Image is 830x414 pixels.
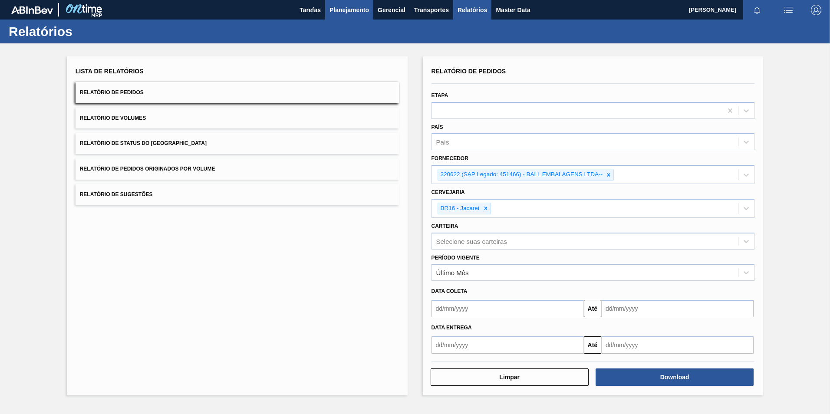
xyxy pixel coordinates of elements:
label: Fornecedor [431,155,468,161]
span: Relatório de Sugestões [80,191,153,197]
span: Data coleta [431,288,468,294]
span: Relatório de Pedidos [431,68,506,75]
label: Período Vigente [431,255,480,261]
button: Relatório de Sugestões [76,184,399,205]
div: Último Mês [436,269,469,276]
input: dd/mm/yyyy [601,336,754,354]
button: Relatório de Pedidos Originados por Volume [76,158,399,180]
button: Notificações [743,4,771,16]
span: Data entrega [431,325,472,331]
button: Até [584,300,601,317]
img: TNhmsLtSVTkK8tSr43FrP2fwEKptu5GPRR3wAAAABJRU5ErkJggg== [11,6,53,14]
span: Planejamento [329,5,369,15]
span: Gerencial [378,5,405,15]
button: Relatório de Status do [GEOGRAPHIC_DATA] [76,133,399,154]
div: 320622 (SAP Legado: 451466) - BALL EMBALAGENS LTDA-- [438,169,604,180]
button: Limpar [431,368,589,386]
h1: Relatórios [9,26,163,36]
div: Selecione suas carteiras [436,237,507,245]
span: Relatório de Pedidos Originados por Volume [80,166,215,172]
span: Relatório de Volumes [80,115,146,121]
button: Download [596,368,754,386]
label: Cervejaria [431,189,465,195]
span: Tarefas [300,5,321,15]
div: BR16 - Jacareí [438,203,481,214]
input: dd/mm/yyyy [431,300,584,317]
img: Logout [811,5,821,15]
span: Relatório de Pedidos [80,89,144,95]
span: Relatório de Status do [GEOGRAPHIC_DATA] [80,140,207,146]
input: dd/mm/yyyy [601,300,754,317]
label: Carteira [431,223,458,229]
span: Transportes [414,5,449,15]
button: Relatório de Volumes [76,108,399,129]
span: Lista de Relatórios [76,68,144,75]
button: Relatório de Pedidos [76,82,399,103]
span: Master Data [496,5,530,15]
button: Até [584,336,601,354]
span: Relatórios [458,5,487,15]
div: País [436,138,449,146]
input: dd/mm/yyyy [431,336,584,354]
label: País [431,124,443,130]
label: Etapa [431,92,448,99]
img: userActions [783,5,794,15]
